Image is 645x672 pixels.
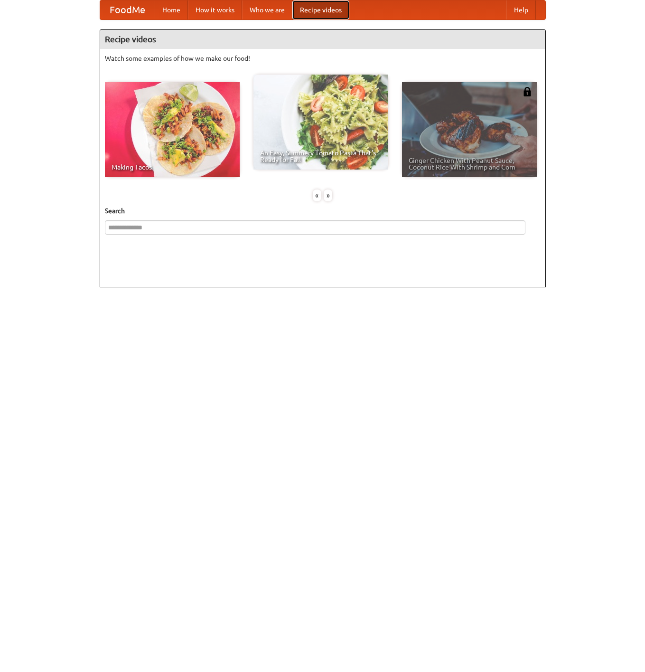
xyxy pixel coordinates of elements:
a: Home [155,0,188,19]
a: Recipe videos [292,0,349,19]
div: » [324,189,332,201]
img: 483408.png [523,87,532,96]
a: An Easy, Summery Tomato Pasta That's Ready for Fall [253,75,388,170]
a: FoodMe [100,0,155,19]
span: An Easy, Summery Tomato Pasta That's Ready for Fall [260,150,382,163]
h4: Recipe videos [100,30,545,49]
h5: Search [105,206,541,216]
a: How it works [188,0,242,19]
a: Help [506,0,536,19]
span: Making Tacos [112,164,233,170]
p: Watch some examples of how we make our food! [105,54,541,63]
div: « [313,189,321,201]
a: Making Tacos [105,82,240,177]
a: Who we are [242,0,292,19]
